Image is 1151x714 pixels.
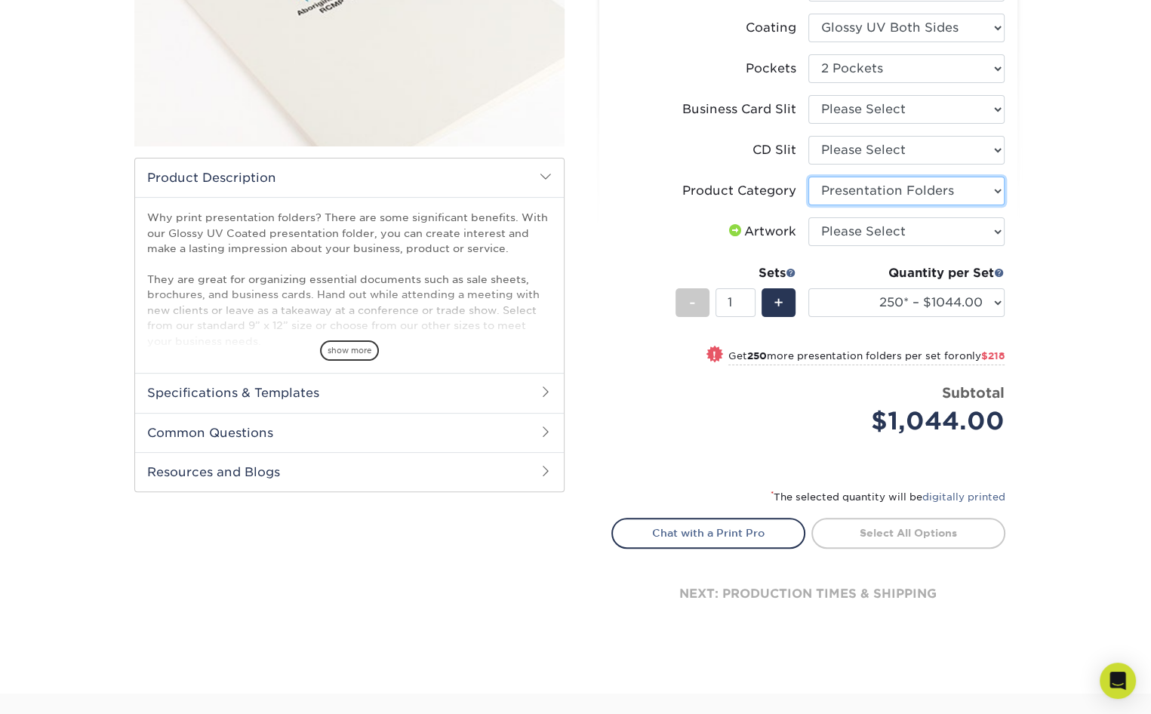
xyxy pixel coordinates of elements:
[320,340,379,361] span: show more
[981,350,1005,362] span: $218
[747,350,767,362] strong: 250
[682,182,796,200] div: Product Category
[752,141,796,159] div: CD Slit
[676,264,796,282] div: Sets
[771,491,1005,503] small: The selected quantity will be
[746,60,796,78] div: Pockets
[808,264,1005,282] div: Quantity per Set
[746,19,796,37] div: Coating
[135,158,564,197] h2: Product Description
[712,347,716,363] span: !
[611,518,805,548] a: Chat with a Print Pro
[135,452,564,491] h2: Resources and Blogs
[611,549,1005,639] div: next: production times & shipping
[942,384,1005,401] strong: Subtotal
[811,518,1005,548] a: Select All Options
[1100,663,1136,699] div: Open Intercom Messenger
[135,373,564,412] h2: Specifications & Templates
[922,491,1005,503] a: digitally printed
[774,291,783,314] span: +
[682,100,796,118] div: Business Card Slit
[728,350,1005,365] small: Get more presentation folders per set for
[135,413,564,452] h2: Common Questions
[689,291,696,314] span: -
[147,210,552,410] p: Why print presentation folders? There are some significant benefits. With our Glossy UV Coated pr...
[820,403,1005,439] div: $1,044.00
[959,350,1005,362] span: only
[726,223,796,241] div: Artwork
